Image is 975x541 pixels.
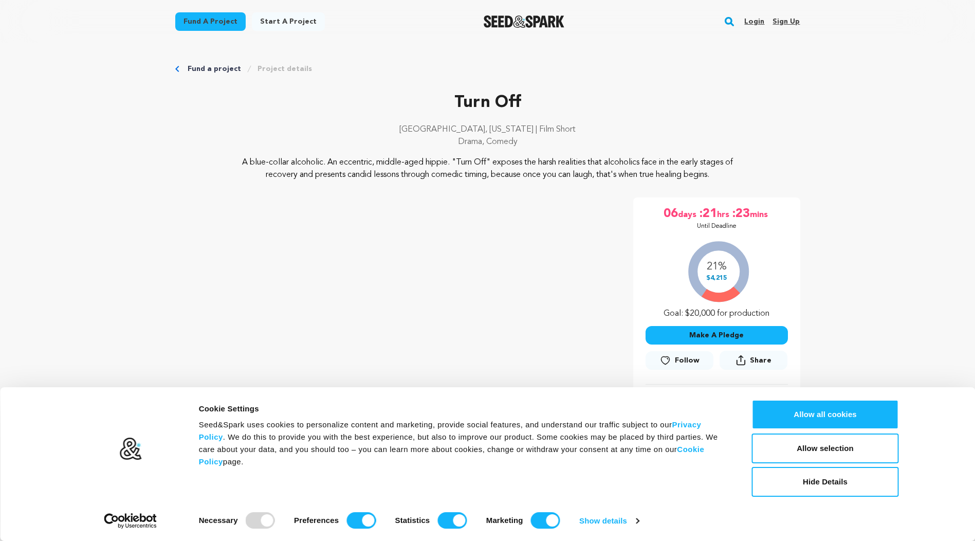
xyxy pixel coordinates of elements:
[750,206,770,222] span: mins
[720,351,787,374] span: Share
[395,516,430,525] strong: Statistics
[175,136,800,148] p: Drama, Comedy
[744,13,764,30] a: Login
[675,355,700,366] span: Follow
[731,206,750,222] span: :23
[257,64,312,74] a: Project details
[175,64,800,74] div: Breadcrumb
[717,206,731,222] span: hrs
[750,355,771,366] span: Share
[772,13,800,30] a: Sign up
[697,222,737,230] p: Until Deadline
[486,516,523,525] strong: Marketing
[484,15,564,28] img: Seed&Spark Logo Dark Mode
[252,12,325,31] a: Start a project
[199,516,238,525] strong: Necessary
[294,516,339,525] strong: Preferences
[664,206,678,222] span: 06
[752,467,899,497] button: Hide Details
[752,400,899,429] button: Allow all cookies
[237,156,738,181] p: A blue-collar alcoholic. An eccentric, middle-aged hippie. "Turn Off" exposes the harsh realities...
[119,437,142,461] img: logo
[85,513,175,529] a: Usercentrics Cookiebot - opens in a new window
[646,351,713,370] a: Follow
[698,206,717,222] span: :21
[175,91,800,115] p: Turn Off
[175,123,800,136] p: [GEOGRAPHIC_DATA], [US_STATE] | Film Short
[720,351,787,370] button: Share
[646,326,788,345] button: Make A Pledge
[752,434,899,463] button: Allow selection
[579,513,639,529] a: Show details
[175,12,246,31] a: Fund a project
[678,206,698,222] span: days
[199,403,729,415] div: Cookie Settings
[188,64,241,74] a: Fund a project
[484,15,564,28] a: Seed&Spark Homepage
[199,419,729,468] div: Seed&Spark uses cookies to personalize content and marketing, provide social features, and unders...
